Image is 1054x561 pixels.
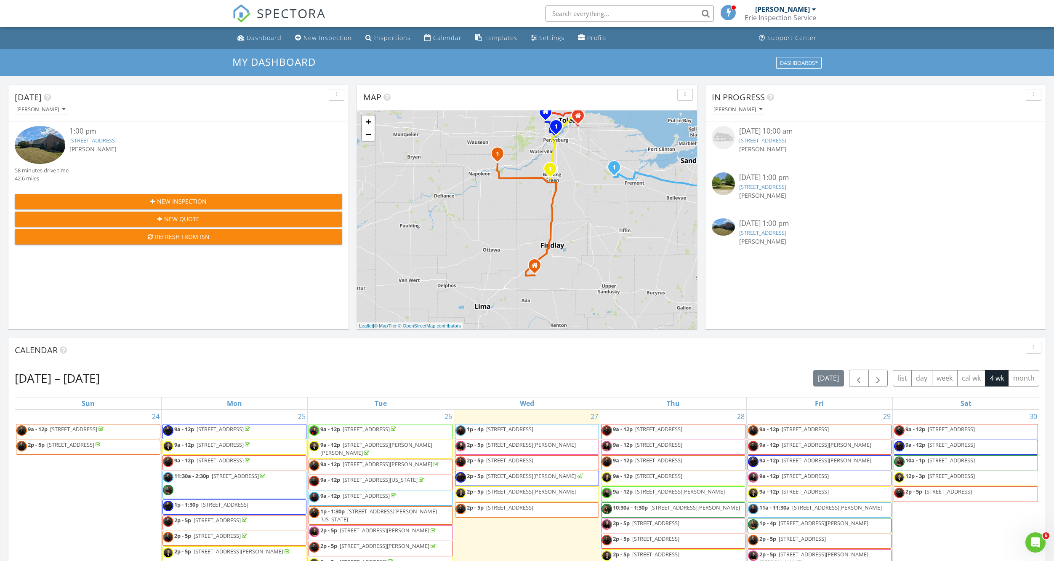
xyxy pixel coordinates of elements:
[163,425,173,436] img: thumbnail_jordan.jpg
[309,441,319,451] img: erieinspection20255.jpg
[739,237,786,245] span: [PERSON_NAME]
[455,488,466,498] img: erieinspection20255.jpg
[779,519,868,527] span: [STREET_ADDRESS][PERSON_NAME]
[174,425,252,433] a: 9a - 12p [STREET_ADDRESS]
[894,488,905,498] img: thumbnail_mikeh.jpg
[759,488,779,495] span: 9a - 12p
[163,516,173,527] img: thumbnail_mikeh.jpg
[535,265,540,270] div: 18770 Twp Rd 59, Rawson OH 45881
[601,440,745,455] a: 9a - 12p [STREET_ADDRESS]
[712,218,735,236] img: 9366518%2Fcover_photos%2F7zzZrhJttTO5kzvoFGO4%2Fsmall.jpg
[15,174,69,183] div: 42.6 miles
[374,323,397,328] a: © MapTiler
[309,440,452,459] a: 9a - 12p [STREET_ADDRESS][PERSON_NAME][PERSON_NAME]
[546,5,714,22] input: Search everything...
[792,504,882,511] span: [STREET_ADDRESS][PERSON_NAME]
[928,425,975,433] span: [STREET_ADDRESS]
[467,441,484,448] span: 2p - 5p
[613,441,633,448] span: 9a - 12p
[320,492,398,499] a: 9a - 12p [STREET_ADDRESS]
[759,425,779,433] span: 9a - 12p
[28,441,102,448] a: 2p - 5p [STREET_ADDRESS]
[320,460,340,468] span: 9a - 12p
[635,472,682,480] span: [STREET_ADDRESS]
[739,137,786,144] a: [STREET_ADDRESS]
[739,191,786,199] span: [PERSON_NAME]
[782,441,871,448] span: [STREET_ADDRESS][PERSON_NAME]
[162,424,306,439] a: 9a - 12p [STREET_ADDRESS]
[813,397,825,409] a: Friday
[320,460,440,468] a: 9a - 12p [STREET_ADDRESS][PERSON_NAME]
[28,425,48,433] span: 9a - 12p
[759,456,779,464] span: 9a - 12p
[467,456,484,464] span: 2p - 5p
[780,60,818,66] div: Dashboards
[745,13,816,22] div: Erie Inspection Service
[767,34,817,42] div: Support Center
[959,397,973,409] a: Saturday
[486,456,533,464] span: [STREET_ADDRESS]
[894,441,905,451] img: thumbnail_jordan.jpg
[635,456,682,464] span: [STREET_ADDRESS]
[150,410,161,423] a: Go to August 24, 2025
[1028,410,1039,423] a: Go to August 30, 2025
[905,425,925,433] span: 9a - 12p
[894,424,1038,439] a: 9a - 12p [STREET_ADDRESS]
[893,370,912,387] button: list
[748,486,892,502] a: 9a - 12p [STREET_ADDRESS]
[320,507,437,523] a: 1p - 1:30p [STREET_ADDRESS][PERSON_NAME][US_STATE]
[309,460,319,471] img: derek_1.jpg
[225,397,244,409] a: Monday
[162,499,306,515] a: 1p - 1:30p [STREET_ADDRESS]
[309,506,452,525] a: 1p - 1:30p [STREET_ADDRESS][PERSON_NAME][US_STATE]
[16,425,27,436] img: derek_1.jpg
[257,4,326,22] span: SPECTORA
[602,425,612,436] img: thumbnail_mikeh.jpg
[748,502,892,518] a: 11a - 11:30a [STREET_ADDRESS][PERSON_NAME]
[320,526,337,534] span: 2p - 5p
[613,425,633,433] span: 9a - 12p
[613,519,630,527] span: 2p - 5p
[309,491,452,506] a: 9a - 12p [STREET_ADDRESS]
[613,488,633,495] span: 9a - 12p
[925,488,972,495] span: [STREET_ADDRESS]
[894,455,1038,470] a: 10a - 1p [STREET_ADDRESS]
[21,232,335,241] div: Refresh from ISN
[782,456,871,464] span: [STREET_ADDRESS][PERSON_NAME]
[16,441,27,451] img: derek_1.jpg
[782,488,829,495] span: [STREET_ADDRESS]
[320,507,345,515] span: 1p - 1:30p
[309,526,319,537] img: brooks_1_1.jpg
[759,441,873,448] a: 9a - 12p [STREET_ADDRESS][PERSON_NAME]
[467,504,535,511] a: 2p - 5p [STREET_ADDRESS]
[613,488,726,495] a: 9a - 12p [STREET_ADDRESS][PERSON_NAME]
[755,5,810,13] div: [PERSON_NAME]
[782,472,829,480] span: [STREET_ADDRESS]
[467,504,484,511] span: 2p - 5p
[905,441,976,448] a: 9a - 12p [STREET_ADDRESS]
[739,183,786,191] a: [STREET_ADDRESS]
[614,167,619,172] div: 3191 County Road 69, Gibsonburg, OH 43431
[756,30,820,46] a: Support Center
[320,476,340,483] span: 9a - 12p
[15,212,342,227] button: New Quote
[587,34,607,42] div: Profile
[320,441,432,456] a: 9a - 12p [STREET_ADDRESS][PERSON_NAME][PERSON_NAME]
[748,488,759,498] img: erieinspection20255.jpg
[398,323,461,328] a: © OpenStreetMap contributors
[296,410,307,423] a: Go to August 25, 2025
[162,471,306,499] a: 11:30a - 2:30p [STREET_ADDRESS]
[163,441,173,451] img: erieinspection20255.jpg
[163,456,173,467] img: thumbnail_mikeh.jpg
[15,229,342,244] button: Refresh from ISN
[162,440,306,455] a: 9a - 12p [STREET_ADDRESS]
[613,504,741,511] a: 10:30a - 1:30p [STREET_ADDRESS][PERSON_NAME]
[932,370,958,387] button: week
[632,519,679,527] span: [STREET_ADDRESS]
[748,440,892,455] a: 9a - 12p [STREET_ADDRESS][PERSON_NAME]
[232,11,326,29] a: SPECTORA
[455,455,599,470] a: 2p - 5p [STREET_ADDRESS]
[613,504,648,511] span: 10:30a - 1:30p
[163,485,173,495] img: img_3976.jpeg
[759,441,779,448] span: 9a - 12p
